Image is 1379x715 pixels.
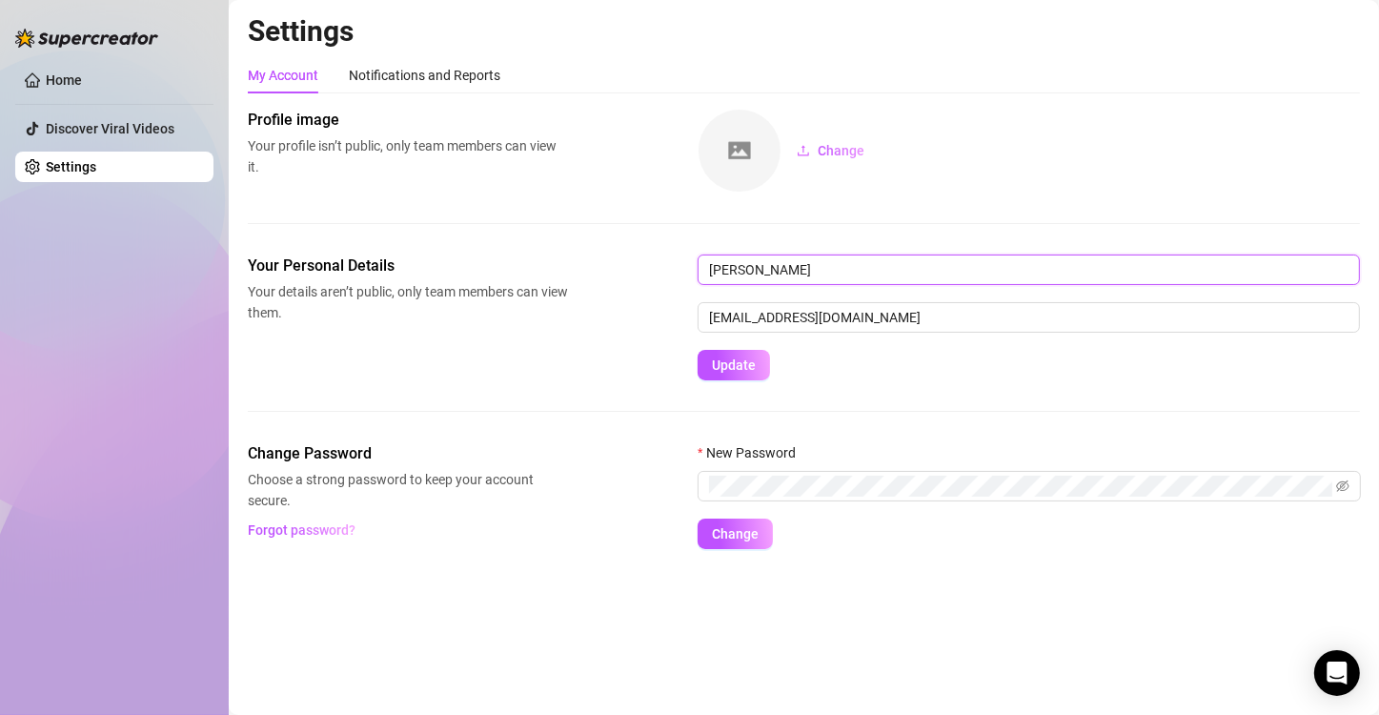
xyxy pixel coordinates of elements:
[248,255,568,277] span: Your Personal Details
[712,357,756,373] span: Update
[46,121,174,136] a: Discover Viral Videos
[248,13,1360,50] h2: Settings
[698,442,808,463] label: New Password
[818,143,864,158] span: Change
[248,135,568,177] span: Your profile isn’t public, only team members can view it.
[698,350,770,380] button: Update
[1314,650,1360,696] div: Open Intercom Messenger
[248,442,568,465] span: Change Password
[712,526,759,541] span: Change
[709,476,1332,497] input: New Password
[248,515,356,545] button: Forgot password?
[248,281,568,323] span: Your details aren’t public, only team members can view them.
[781,135,880,166] button: Change
[248,65,318,86] div: My Account
[699,110,781,192] img: square-placeholder.png
[797,144,810,157] span: upload
[249,522,356,538] span: Forgot password?
[698,519,773,549] button: Change
[1336,480,1349,493] span: eye-invisible
[248,469,568,511] span: Choose a strong password to keep your account secure.
[698,255,1360,285] input: Enter name
[349,65,500,86] div: Notifications and Reports
[46,159,96,174] a: Settings
[46,72,82,88] a: Home
[698,302,1360,333] input: Enter new email
[248,109,568,132] span: Profile image
[15,29,158,48] img: logo-BBDzfeDw.svg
